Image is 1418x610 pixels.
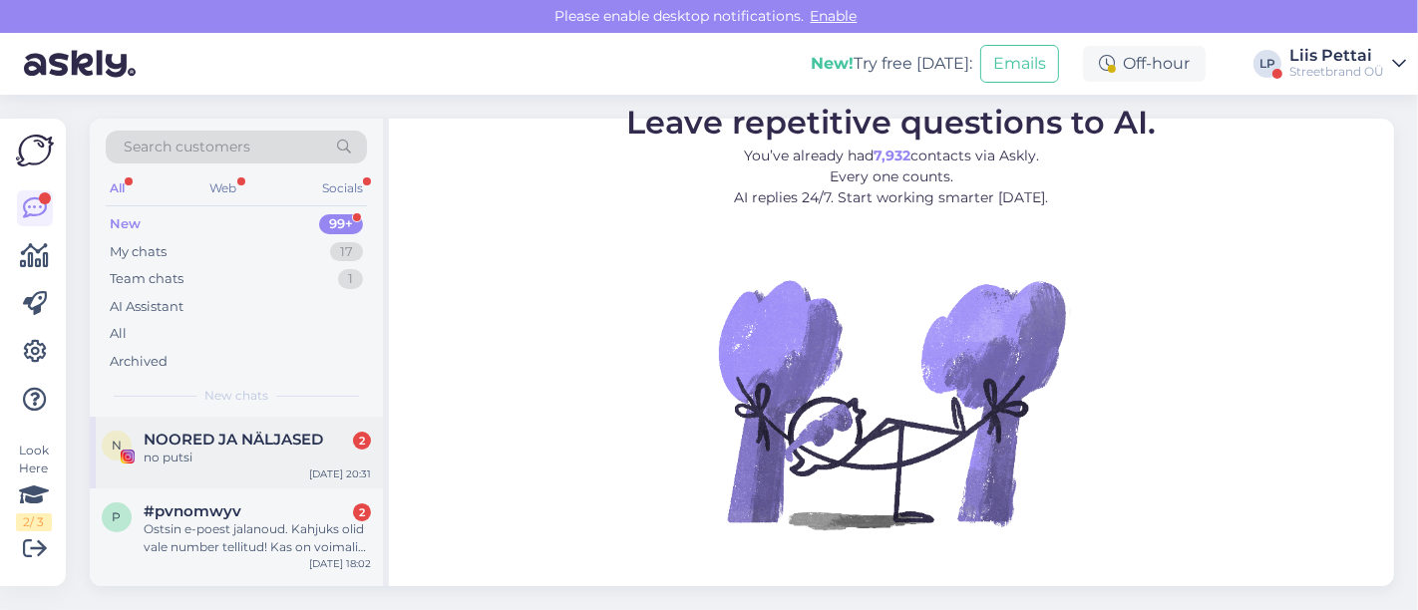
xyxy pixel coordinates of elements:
[627,103,1157,142] span: Leave repetitive questions to AI.
[1083,46,1206,82] div: Off-hour
[16,442,52,531] div: Look Here
[144,502,241,520] span: #pvnomwyv
[980,45,1059,83] button: Emails
[110,269,183,289] div: Team chats
[353,503,371,521] div: 2
[712,224,1071,583] img: No Chat active
[319,214,363,234] div: 99+
[1253,50,1281,78] div: LP
[110,352,168,372] div: Archived
[1289,64,1384,80] div: Streetbrand OÜ
[124,137,250,157] span: Search customers
[144,431,323,449] span: NOORED JA NÄLJASED
[353,432,371,450] div: 2
[338,269,363,289] div: 1
[110,242,167,262] div: My chats
[144,449,371,466] div: no putsi
[112,438,122,453] span: N
[309,556,371,571] div: [DATE] 18:02
[113,509,122,524] span: p
[204,387,268,405] span: New chats
[627,146,1157,208] p: You’ve already had contacts via Askly. Every one counts. AI replies 24/7. Start working smarter [...
[110,297,183,317] div: AI Assistant
[16,135,54,166] img: Askly Logo
[206,175,241,201] div: Web
[106,175,129,201] div: All
[110,324,127,344] div: All
[811,52,972,76] div: Try free [DATE]:
[811,54,854,73] b: New!
[1289,48,1384,64] div: Liis Pettai
[318,175,367,201] div: Socials
[110,214,141,234] div: New
[16,513,52,531] div: 2 / 3
[874,147,910,164] b: 7,932
[1289,48,1406,80] a: Liis PettaiStreetbrand OÜ
[144,520,371,556] div: Ostsin e-poest jalanoud. Kahjuks olid vale number tellitud! Kas on voimalik ara vahetada need jal...
[330,242,363,262] div: 17
[805,7,864,25] span: Enable
[309,466,371,481] div: [DATE] 20:31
